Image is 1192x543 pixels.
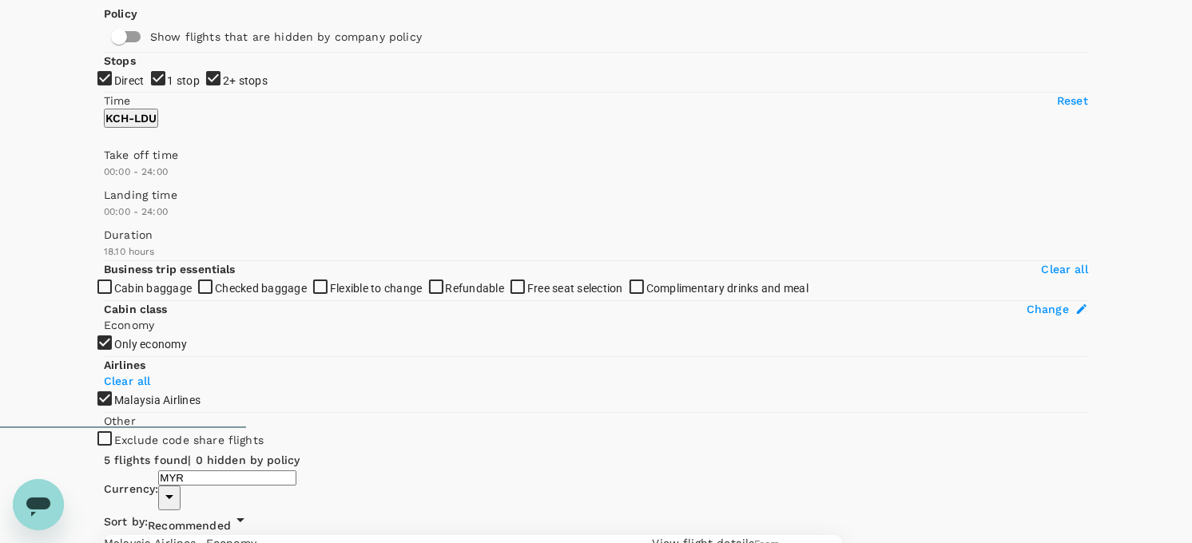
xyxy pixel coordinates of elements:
[104,452,842,470] div: 5 flights found | 0 hidden by policy
[158,486,181,510] button: Open
[114,432,264,448] p: Exclude code share flights
[104,481,158,498] span: Currency :
[148,519,231,532] span: Recommended
[104,513,148,531] span: Sort by :
[13,479,64,530] iframe: Button to launch messaging window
